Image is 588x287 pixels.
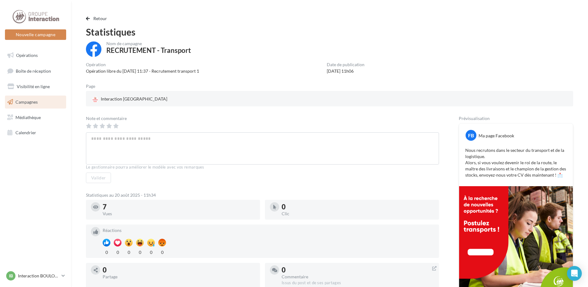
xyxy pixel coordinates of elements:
div: 0 [103,267,255,273]
div: RECRUTEMENT - Transport [106,47,191,54]
a: Interaction [GEOGRAPHIC_DATA] [91,95,250,104]
a: Calendrier [4,126,67,139]
a: Campagnes [4,96,67,109]
div: Commentaire [282,275,434,279]
div: 0 [136,248,144,255]
div: Vues [103,212,255,216]
div: Date de publication [327,62,364,67]
div: 0 [114,248,121,255]
div: FB [466,130,476,141]
div: Statistiques au 20 août 2025 - 11h34 [86,193,439,197]
span: Opérations [16,53,38,58]
span: Campagnes [15,99,38,105]
a: Visibilité en ligne [4,80,67,93]
div: Opération libre du [DATE] 11:37 - Recrutement transport 1 [86,68,199,74]
div: 0 [147,248,155,255]
span: Boîte de réception [16,68,51,73]
span: Médiathèque [15,114,41,120]
div: Statistiques [86,27,573,36]
div: Interaction [GEOGRAPHIC_DATA] [91,95,168,104]
div: Réactions [103,228,434,233]
div: 0 [125,248,133,255]
div: Nom de campagne [106,41,191,46]
div: Prévisualisation [459,116,573,121]
a: Médiathèque [4,111,67,124]
button: Valider [86,173,111,183]
div: Le gestionnaire pourra améliorer le modèle avec vos remarques [86,165,439,170]
span: IB [9,273,13,279]
div: Opération [86,62,199,67]
div: Ma page Facebook [479,133,514,139]
div: 0 [282,267,434,273]
div: Clic [282,212,434,216]
div: [DATE] 11h06 [327,68,364,74]
span: Visibilité en ligne [17,84,50,89]
div: 0 [158,248,166,255]
span: Retour [93,16,107,21]
div: 0 [103,248,110,255]
a: IB Interaction BOULOGNE SUR MER [5,270,66,282]
button: Retour [86,15,110,22]
p: Interaction BOULOGNE SUR MER [18,273,59,279]
div: Open Intercom Messenger [567,266,582,281]
button: Nouvelle campagne [5,29,66,40]
a: Boîte de réception [4,64,67,78]
div: Page [86,84,100,88]
a: Opérations [4,49,67,62]
div: Issus du post et de ses partages [282,280,434,286]
span: Calendrier [15,130,36,135]
div: Partage [103,275,255,279]
div: Note et commentaire [86,116,439,121]
div: 0 [282,203,434,210]
p: Nous recrutons dans le secteur du transport et de la logistique. Alors, si vous voulez devenir le... [465,147,567,178]
div: 7 [103,203,255,210]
